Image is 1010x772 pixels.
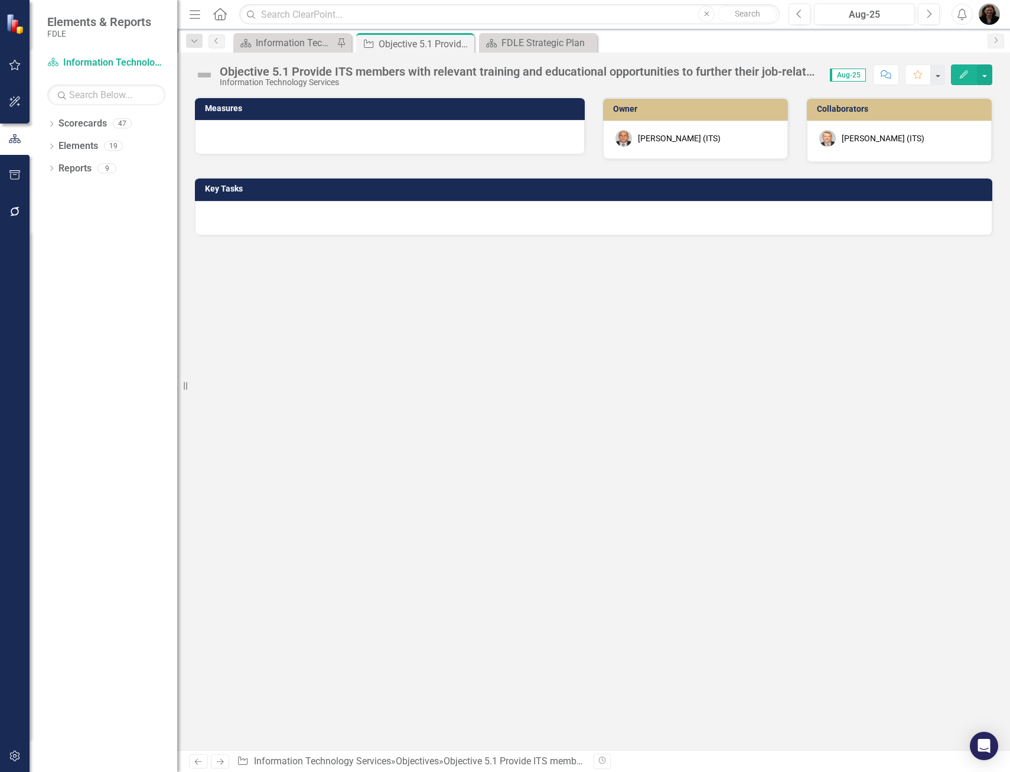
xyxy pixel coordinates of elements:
img: Nicole Howard [979,4,1000,25]
img: ClearPoint Strategy [6,14,27,34]
span: Elements & Reports [47,15,151,29]
div: 47 [113,119,132,129]
h3: Key Tasks [205,184,986,193]
img: Denver Gordon [819,130,836,147]
button: Aug-25 [814,4,915,25]
button: Search [718,6,777,22]
a: Information Technology Services [254,755,391,767]
div: Objective 5.1 Provide ITS members with relevant training and educational opportunities to further... [220,65,818,78]
small: FDLE [47,29,151,38]
div: Aug-25 [818,8,911,22]
h3: Owner [613,105,782,113]
a: Information Technology Services [47,56,165,70]
input: Search ClearPoint... [239,4,780,25]
a: FDLE Strategic Plan [482,35,594,50]
img: Not Defined [195,66,214,85]
span: Search [735,9,760,18]
img: Joey Hornsby [615,130,632,147]
a: Scorecards [58,117,107,131]
a: Elements [58,140,98,153]
div: Information Technology Services Landing Page [256,35,334,50]
div: 19 [104,141,123,151]
h3: Measures [205,104,579,113]
a: Objectives [396,755,439,767]
div: Open Intercom Messenger [970,732,998,760]
div: Information Technology Services [220,78,818,87]
div: [PERSON_NAME] (ITS) [842,132,924,144]
a: Information Technology Services Landing Page [236,35,334,50]
a: Reports [58,162,92,176]
span: Aug-25 [830,69,866,82]
div: » » [237,755,585,768]
div: FDLE Strategic Plan [501,35,594,50]
h3: Collaborators [817,105,986,113]
div: Objective 5.1 Provide ITS members with relevant training and educational opportunities to further... [379,37,471,51]
div: Objective 5.1 Provide ITS members with relevant training and educational opportunities to further... [444,755,1005,767]
div: [PERSON_NAME] (ITS) [638,132,721,144]
div: 9 [97,163,116,173]
input: Search Below... [47,85,165,105]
